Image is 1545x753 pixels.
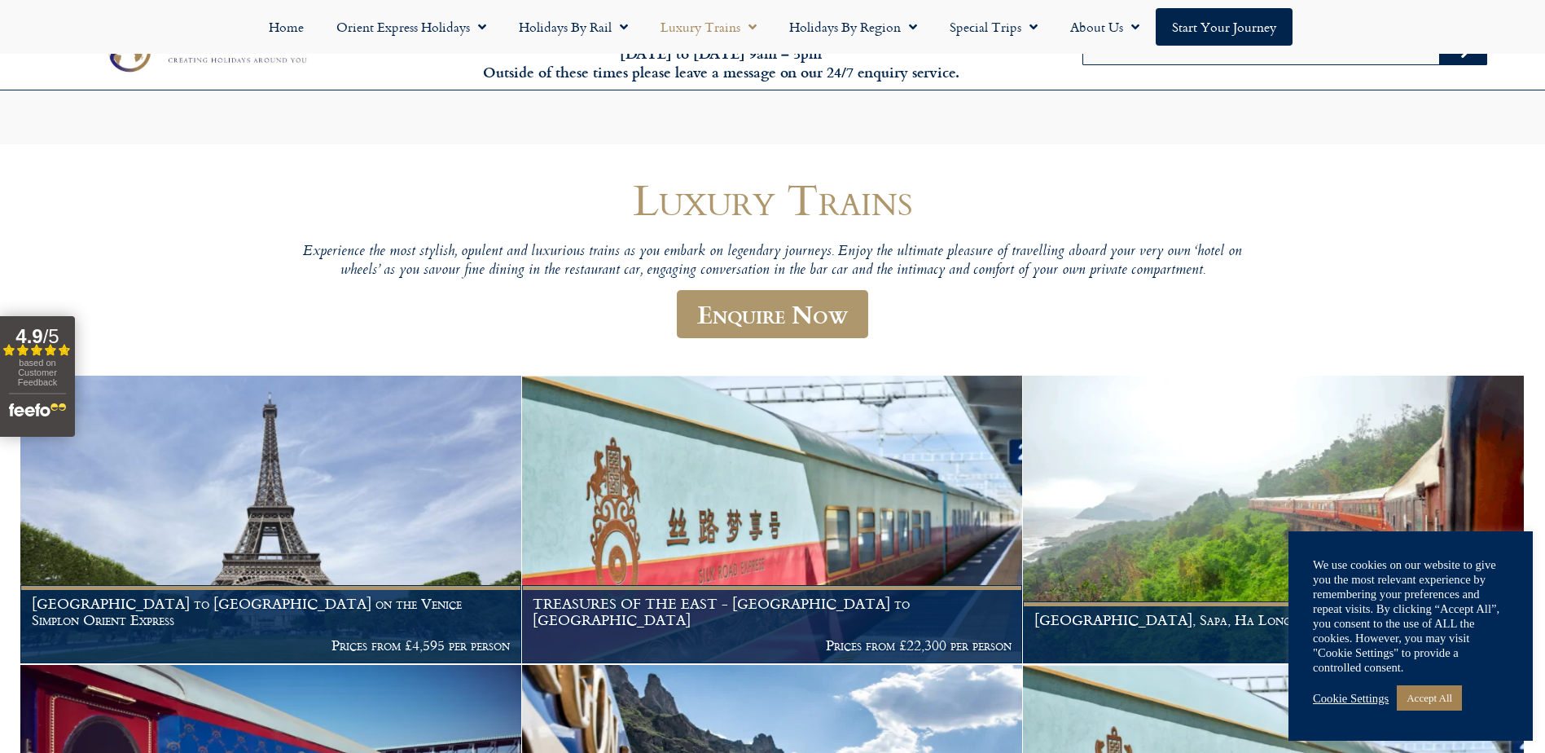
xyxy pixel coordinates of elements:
[1313,691,1389,706] a: Cookie Settings
[533,596,1012,627] h1: TREASURES OF THE EAST - [GEOGRAPHIC_DATA] to [GEOGRAPHIC_DATA]
[1034,637,1513,654] p: Prices from £6,795 per person
[252,8,320,46] a: Home
[644,8,773,46] a: Luxury Trains
[677,290,868,338] a: Enquire Now
[1034,612,1513,628] h1: [GEOGRAPHIC_DATA], Sapa, Ha Long & Lan Ha aboard the SJourney
[8,8,1537,46] nav: Menu
[32,596,511,627] h1: [GEOGRAPHIC_DATA] to [GEOGRAPHIC_DATA] on the Venice Simplon Orient Express
[32,637,511,654] p: Prices from £4,595 per person
[1313,557,1508,675] div: We use cookies on our website to give you the most relevant experience by remembering your prefer...
[284,175,1262,223] h1: Luxury Trains
[533,637,1012,654] p: Prices from £22,300 per person
[1397,685,1462,711] a: Accept All
[1156,8,1293,46] a: Start your Journey
[416,44,1026,82] h6: [DATE] to [DATE] 9am – 5pm Outside of these times please leave a message on our 24/7 enquiry serv...
[1023,376,1525,664] a: [GEOGRAPHIC_DATA], Sapa, Ha Long & Lan Ha aboard the SJourney Prices from £6,795 per person
[522,376,1024,664] a: TREASURES OF THE EAST - [GEOGRAPHIC_DATA] to [GEOGRAPHIC_DATA] Prices from £22,300 per person
[933,8,1054,46] a: Special Trips
[503,8,644,46] a: Holidays by Rail
[773,8,933,46] a: Holidays by Region
[320,8,503,46] a: Orient Express Holidays
[284,243,1262,281] p: Experience the most stylish, opulent and luxurious trains as you embark on legendary journeys. En...
[20,376,522,664] a: [GEOGRAPHIC_DATA] to [GEOGRAPHIC_DATA] on the Venice Simplon Orient Express Prices from £4,595 pe...
[1054,8,1156,46] a: About Us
